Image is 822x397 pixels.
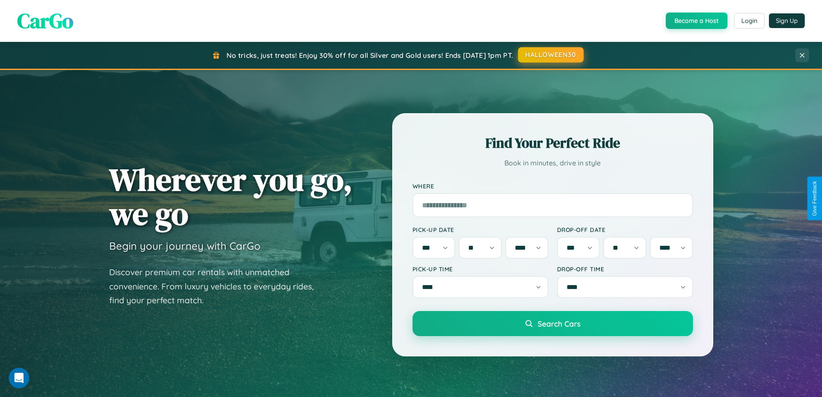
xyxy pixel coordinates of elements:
[812,181,818,216] div: Give Feedback
[109,162,353,231] h1: Wherever you go, we go
[538,319,580,328] span: Search Cars
[557,265,693,273] label: Drop-off Time
[227,51,513,60] span: No tricks, just treats! Enjoy 30% off for all Silver and Gold users! Ends [DATE] 1pm PT.
[518,47,584,63] button: HALLOWEEN30
[413,311,693,336] button: Search Cars
[413,182,693,190] label: Where
[109,265,325,308] p: Discover premium car rentals with unmatched convenience. From luxury vehicles to everyday rides, ...
[666,13,728,29] button: Become a Host
[413,133,693,152] h2: Find Your Perfect Ride
[9,368,29,388] iframe: Intercom live chat
[769,13,805,28] button: Sign Up
[17,6,73,35] span: CarGo
[557,226,693,233] label: Drop-off Date
[413,226,548,233] label: Pick-up Date
[109,239,261,252] h3: Begin your journey with CarGo
[413,265,548,273] label: Pick-up Time
[734,13,765,29] button: Login
[413,157,693,169] p: Book in minutes, drive in style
